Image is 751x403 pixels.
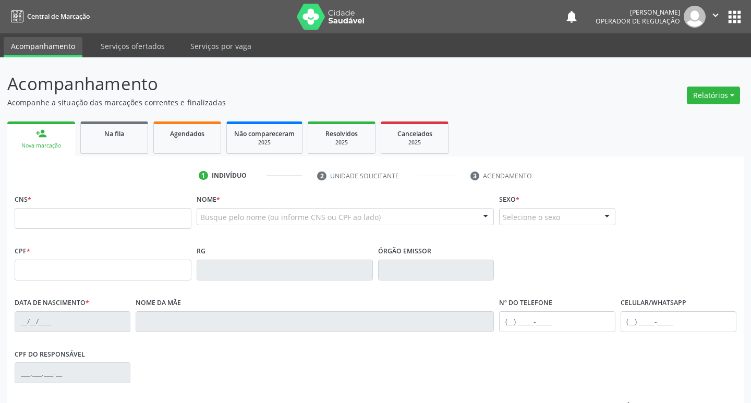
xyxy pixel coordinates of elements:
[15,347,85,363] label: CPF do responsável
[234,139,295,146] div: 2025
[621,311,736,332] input: (__) _____-_____
[15,362,130,383] input: ___.___.___-__
[170,129,204,138] span: Agendados
[35,128,47,139] div: person_add
[104,129,124,138] span: Na fila
[710,9,721,21] i: 
[15,192,31,208] label: CNS
[15,311,130,332] input: __/__/____
[596,8,680,17] div: [PERSON_NAME]
[503,212,560,223] span: Selecione o sexo
[499,311,615,332] input: (__) _____-_____
[200,212,381,223] span: Busque pelo nome (ou informe CNS ou CPF ao lado)
[378,243,431,260] label: Órgão emissor
[7,8,90,25] a: Central de Marcação
[136,295,181,311] label: Nome da mãe
[15,142,68,150] div: Nova marcação
[725,8,744,26] button: apps
[7,71,523,97] p: Acompanhamento
[234,129,295,138] span: Não compareceram
[706,6,725,28] button: 
[199,171,208,180] div: 1
[197,192,220,208] label: Nome
[15,243,30,260] label: CPF
[499,192,519,208] label: Sexo
[15,295,89,311] label: Data de nascimento
[212,171,247,180] div: Indivíduo
[397,129,432,138] span: Cancelados
[684,6,706,28] img: img
[4,37,82,57] a: Acompanhamento
[325,129,358,138] span: Resolvidos
[197,243,205,260] label: RG
[596,17,680,26] span: Operador de regulação
[183,37,259,55] a: Serviços por vaga
[389,139,441,146] div: 2025
[499,295,552,311] label: Nº do Telefone
[316,139,368,146] div: 2025
[564,9,579,24] button: notifications
[93,37,172,55] a: Serviços ofertados
[27,12,90,21] span: Central de Marcação
[621,295,686,311] label: Celular/WhatsApp
[7,97,523,108] p: Acompanhe a situação das marcações correntes e finalizadas
[687,87,740,104] button: Relatórios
